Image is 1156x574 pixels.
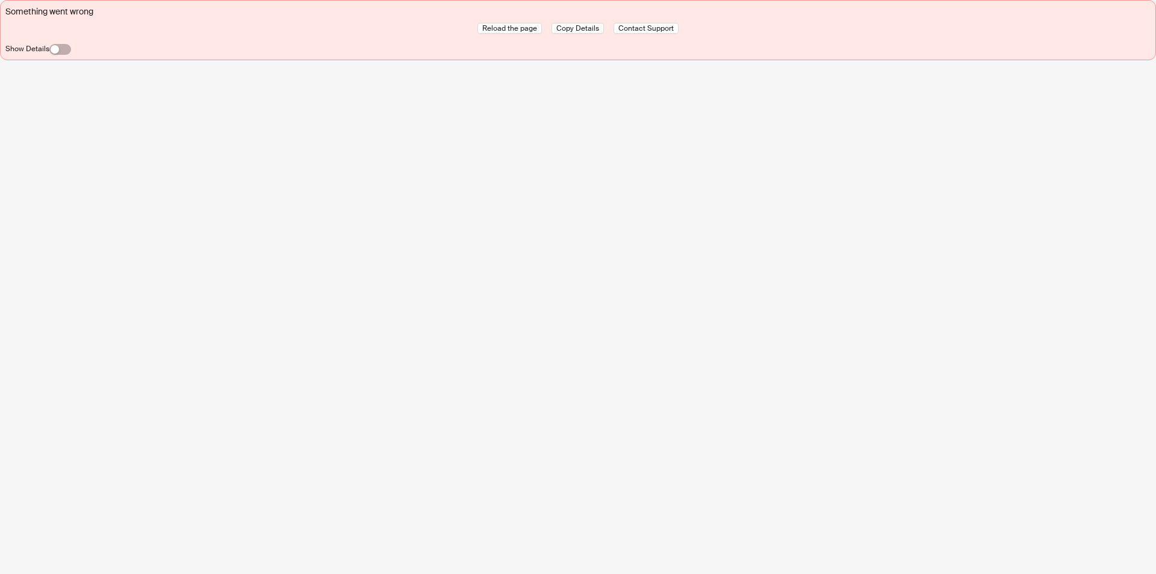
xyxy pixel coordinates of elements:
div: Something went wrong [5,5,1151,18]
button: Reload the page [477,23,542,34]
label: Show Details [5,44,49,54]
span: Reload the page [482,23,537,33]
span: Contact Support [618,23,674,33]
span: Copy Details [556,23,599,33]
button: Copy Details [552,23,604,34]
button: Contact Support [614,23,679,34]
